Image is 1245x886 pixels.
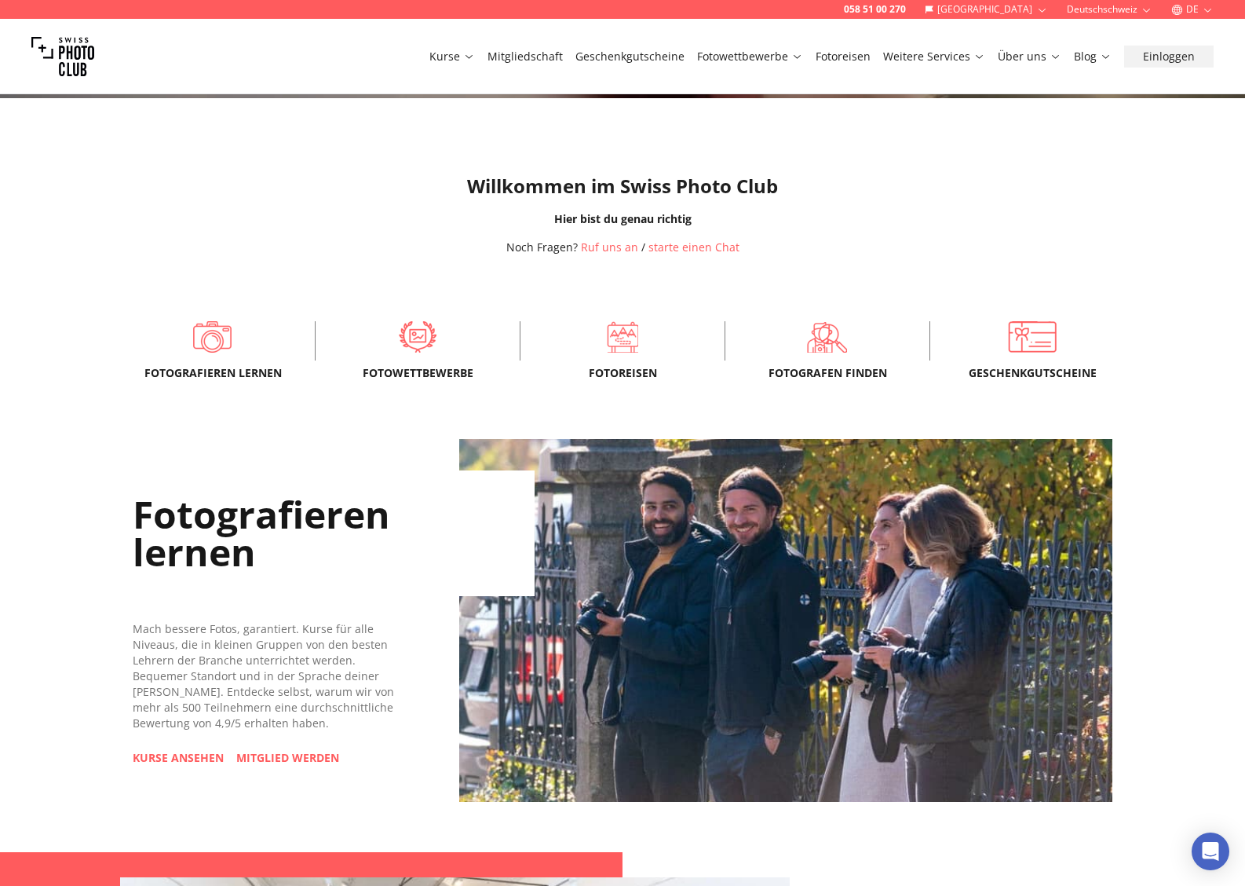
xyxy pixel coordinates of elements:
[991,46,1068,68] button: Über uns
[581,240,638,254] a: Ruf uns an
[569,46,691,68] button: Geschenkgutscheine
[691,46,809,68] button: Fotowettbewerbe
[481,46,569,68] button: Mitgliedschaft
[506,240,578,254] span: Noch Fragen?
[133,750,224,766] a: KURSE ANSEHEN
[955,321,1109,353] a: Geschenkgutscheine
[341,321,495,353] a: Fotowettbewerbe
[13,211,1232,227] div: Hier bist du genau richtig
[750,365,904,381] span: Fotografen finden
[998,49,1061,64] a: Über uns
[816,49,871,64] a: Fotoreisen
[133,621,409,731] div: Mach bessere Fotos, garantiert. Kurse für alle Niveaus, die in kleinen Gruppen von den besten Leh...
[31,25,94,88] img: Swiss photo club
[877,46,991,68] button: Weitere Services
[546,321,699,353] a: Fotoreisen
[1124,46,1214,68] button: Einloggen
[809,46,877,68] button: Fotoreisen
[341,365,495,381] span: Fotowettbewerbe
[1074,49,1112,64] a: Blog
[955,365,1109,381] span: Geschenkgutscheine
[1192,833,1229,870] div: Open Intercom Messenger
[487,49,563,64] a: Mitgliedschaft
[546,365,699,381] span: Fotoreisen
[136,365,290,381] span: Fotografieren lernen
[423,46,481,68] button: Kurse
[429,49,475,64] a: Kurse
[506,240,739,255] div: /
[844,3,906,16] a: 058 51 00 270
[750,321,904,353] a: Fotografen finden
[459,439,1112,802] img: Learn Photography
[697,49,803,64] a: Fotowettbewerbe
[13,174,1232,199] h1: Willkommen im Swiss Photo Club
[133,470,535,596] h2: Fotografieren lernen
[136,321,290,353] a: Fotografieren lernen
[648,240,739,255] button: starte einen Chat
[883,49,985,64] a: Weitere Services
[575,49,685,64] a: Geschenkgutscheine
[1068,46,1118,68] button: Blog
[236,750,339,766] a: MITGLIED WERDEN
